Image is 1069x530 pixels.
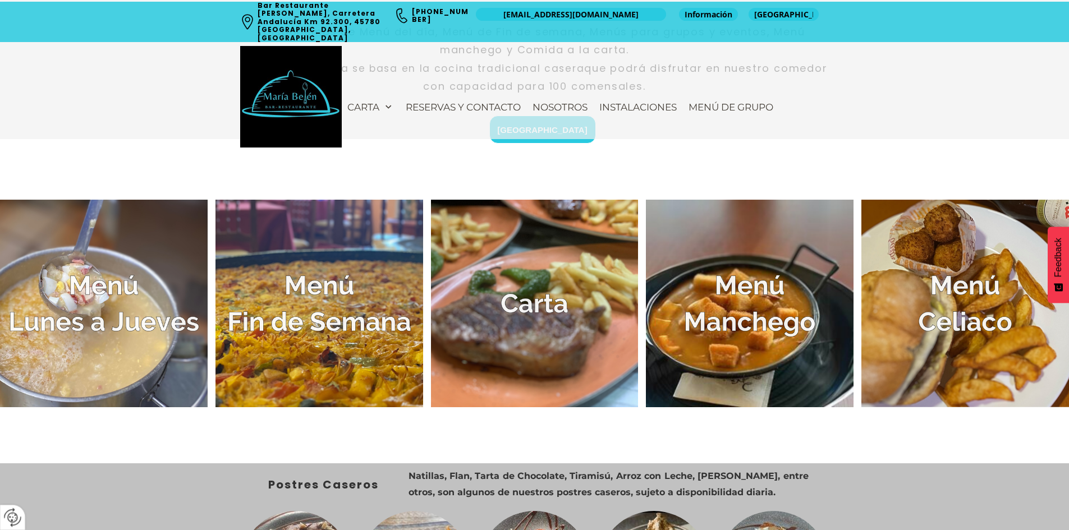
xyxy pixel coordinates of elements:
span: Reservas y contacto [406,102,521,113]
a: menu fin de semana [215,200,423,407]
span: [EMAIL_ADDRESS][DOMAIN_NAME] [503,9,639,20]
a: carta restaurante maria belen [431,200,639,407]
span: Instalaciones [599,102,677,113]
span: [GEOGRAPHIC_DATA] [754,9,813,20]
a: menu celiaco [861,200,1069,407]
a: [GEOGRAPHIC_DATA] [749,8,819,21]
a: Reservas y contacto [400,96,526,118]
a: menu manchego [646,200,854,407]
a: [EMAIL_ADDRESS][DOMAIN_NAME] [476,8,666,21]
a: Bar Restaurante [PERSON_NAME], Carretera Andalucía Km 92.300, 45780 [GEOGRAPHIC_DATA], [GEOGRAPHI... [258,1,383,43]
span: Postres Caseros [268,477,379,492]
span: Carta [347,102,379,113]
a: Instalaciones [594,96,682,118]
a: Nosotros [527,96,593,118]
button: Feedback - Mostrar encuesta [1048,227,1069,303]
span: Natillas, Flan, Tarta de Chocolate, Tiramisú, Arroz con Leche, [PERSON_NAME], entre otros, son al... [409,471,809,497]
a: Menú de Grupo [683,96,779,118]
img: Bar Restaurante María Belén [240,46,342,148]
span: Feedback [1053,238,1063,277]
span: Menú de Grupo [689,102,773,113]
a: [PHONE_NUMBER] [412,7,469,24]
a: Información [679,8,738,21]
a: Carta [342,96,400,118]
span: Nosotros [533,102,588,113]
span: Información [685,9,732,20]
